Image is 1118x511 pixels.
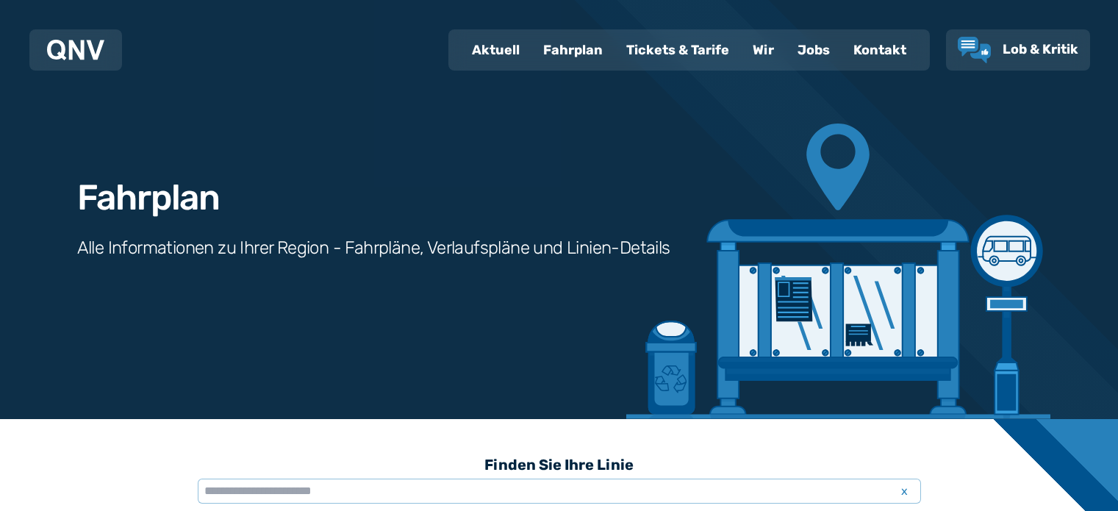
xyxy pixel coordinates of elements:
[614,31,741,69] a: Tickets & Tarife
[842,31,918,69] a: Kontakt
[786,31,842,69] a: Jobs
[531,31,614,69] a: Fahrplan
[77,180,220,215] h1: Fahrplan
[47,35,104,65] a: QNV Logo
[1003,41,1078,57] span: Lob & Kritik
[198,449,921,481] h3: Finden Sie Ihre Linie
[47,40,104,60] img: QNV Logo
[77,236,670,260] h3: Alle Informationen zu Ihrer Region - Fahrpläne, Verlaufspläne und Linien-Details
[895,482,915,500] span: x
[958,37,1078,63] a: Lob & Kritik
[741,31,786,69] a: Wir
[460,31,531,69] a: Aktuell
